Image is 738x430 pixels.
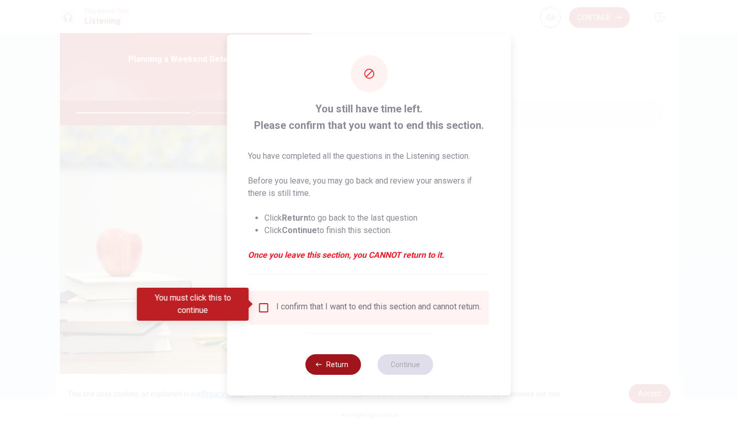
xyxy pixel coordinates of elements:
button: Return [305,354,361,375]
li: Click to finish this section. [264,224,491,237]
strong: Continue [282,225,317,235]
div: I confirm that I want to end this section and cannot return. [276,302,481,314]
div: You must click this to continue [137,288,249,321]
span: You must click this to continue [258,302,270,314]
p: You have completed all the questions in the Listening section. [248,150,491,162]
button: Continue [377,354,433,375]
strong: Return [282,213,308,223]
em: Once you leave this section, you CANNOT return to it. [248,249,491,261]
p: Before you leave, you may go back and review your answers if there is still time. [248,175,491,200]
span: You still have time left. Please confirm that you want to end this section. [248,101,491,134]
li: Click to go back to the last question [264,212,491,224]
